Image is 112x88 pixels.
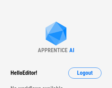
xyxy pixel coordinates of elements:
[77,70,93,76] span: Logout
[69,47,74,54] div: AI
[38,47,68,54] div: APPRENTICE
[10,67,37,79] div: Hello Editor !
[42,22,70,47] img: Apprentice AI
[68,67,101,79] button: Logout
